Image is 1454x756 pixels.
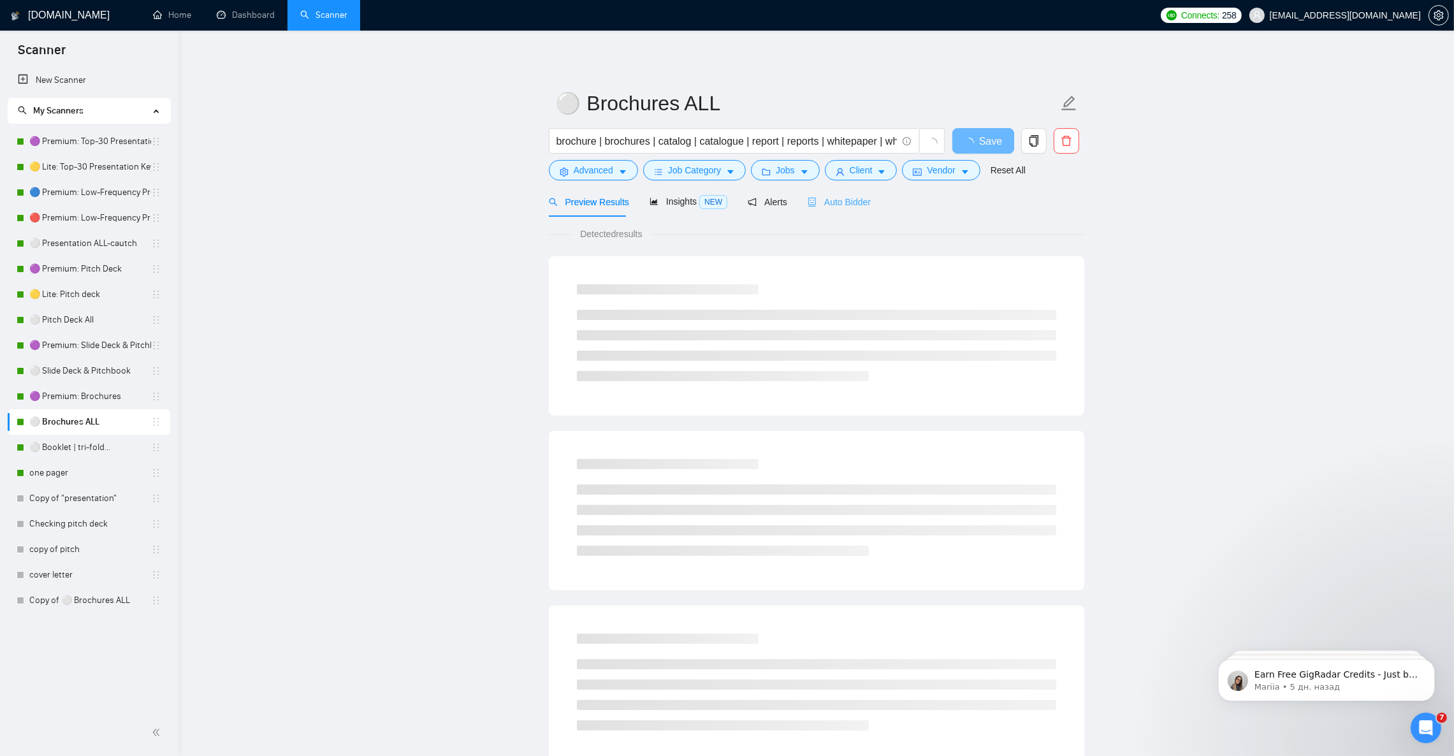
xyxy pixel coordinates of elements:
[29,154,151,180] a: 🟡 Lite: Top-30 Presentation Keywords
[8,409,170,435] li: ⚪ Brochures ALL
[8,460,170,486] li: one pager
[1021,128,1047,154] button: copy
[29,307,151,333] a: ⚪ Pitch Deck All
[151,366,161,376] span: holder
[877,167,886,177] span: caret-down
[8,435,170,460] li: ⚪ Booklet | tri-fold...
[29,435,151,460] a: ⚪ Booklet | tri-fold...
[151,315,161,325] span: holder
[151,264,161,274] span: holder
[152,726,164,739] span: double-left
[1054,135,1079,147] span: delete
[8,333,170,358] li: 🟣 Premium: Slide Deck & Pitchbook
[151,162,161,172] span: holder
[650,196,727,207] span: Insights
[979,133,1002,149] span: Save
[762,167,771,177] span: folder
[29,180,151,205] a: 🔵 Premium: Low-Frequency Presentations
[927,163,955,177] span: Vendor
[29,486,151,511] a: Copy of "presentation"
[8,256,170,282] li: 🟣 Premium: Pitch Deck
[151,417,161,427] span: holder
[549,160,638,180] button: settingAdvancedcaret-down
[964,138,979,148] span: loading
[549,198,558,207] span: search
[751,160,820,180] button: folderJobscaret-down
[151,136,161,147] span: holder
[29,129,151,154] a: 🟣 Premium: Top-30 Presentation Keywords
[574,163,613,177] span: Advanced
[8,358,170,384] li: ⚪ Slide Deck & Pitchbook
[300,10,347,20] a: searchScanner
[29,537,151,562] a: copy of pitch
[29,511,151,537] a: Checking pitch deck
[650,197,658,206] span: area-chart
[836,167,845,177] span: user
[776,163,795,177] span: Jobs
[1222,8,1236,22] span: 258
[29,282,151,307] a: 🟡 Lite: Pitch deck
[33,105,84,116] span: My Scanners
[151,391,161,402] span: holder
[29,231,151,256] a: ⚪ Presentation ALL-cautch
[618,167,627,177] span: caret-down
[1253,11,1261,20] span: user
[8,68,170,93] li: New Scanner
[1429,10,1449,20] a: setting
[151,519,161,529] span: holder
[556,87,1058,119] input: Scanner name...
[991,163,1026,177] a: Reset All
[643,160,746,180] button: barsJob Categorycaret-down
[29,384,151,409] a: 🟣 Premium: Brochures
[571,227,651,241] span: Detected results
[29,256,151,282] a: 🟣 Premium: Pitch Deck
[8,562,170,588] li: cover letter
[151,442,161,453] span: holder
[8,511,170,537] li: Checking pitch deck
[29,562,151,588] a: cover letter
[29,333,151,358] a: 🟣 Premium: Slide Deck & Pitchbook
[8,588,170,613] li: Copy of ⚪ Brochures ALL
[556,133,897,149] input: Search Freelance Jobs...
[1054,128,1079,154] button: delete
[1411,713,1441,743] iframe: Intercom live chat
[549,197,629,207] span: Preview Results
[952,128,1014,154] button: Save
[151,289,161,300] span: holder
[748,198,757,207] span: notification
[18,68,160,93] a: New Scanner
[903,137,911,145] span: info-circle
[808,198,817,207] span: robot
[217,10,275,20] a: dashboardDashboard
[8,41,76,68] span: Scanner
[926,138,938,149] span: loading
[151,493,161,504] span: holder
[800,167,809,177] span: caret-down
[29,460,151,486] a: one pager
[8,307,170,333] li: ⚪ Pitch Deck All
[8,180,170,205] li: 🔵 Premium: Low-Frequency Presentations
[18,105,84,116] span: My Scanners
[825,160,898,180] button: userClientcaret-down
[850,163,873,177] span: Client
[151,544,161,555] span: holder
[151,595,161,606] span: holder
[8,384,170,409] li: 🟣 Premium: Brochures
[8,231,170,256] li: ⚪ Presentation ALL-cautch
[151,213,161,223] span: holder
[11,6,20,26] img: logo
[8,129,170,154] li: 🟣 Premium: Top-30 Presentation Keywords
[18,106,27,115] span: search
[29,205,151,231] a: 🔴 Premium: Low-Frequency Presentations
[668,163,721,177] span: Job Category
[1429,5,1449,25] button: setting
[1181,8,1219,22] span: Connects:
[151,340,161,351] span: holder
[1167,10,1177,20] img: upwork-logo.png
[961,167,970,177] span: caret-down
[726,167,735,177] span: caret-down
